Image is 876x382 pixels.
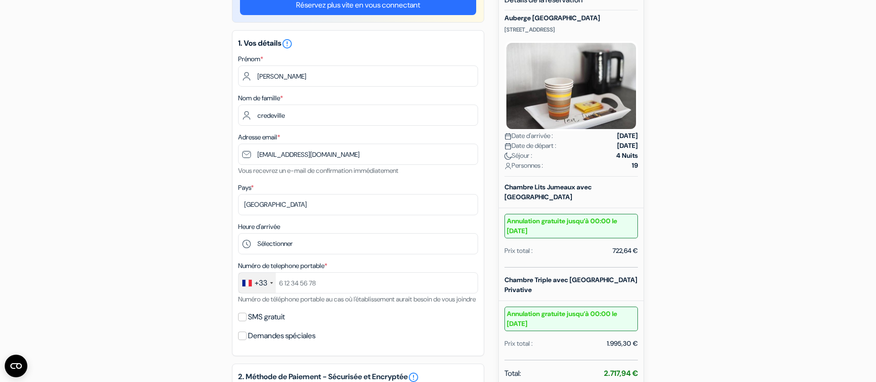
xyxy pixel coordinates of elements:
[238,65,478,87] input: Entrez votre prénom
[248,310,285,324] label: SMS gratuit
[632,161,638,171] strong: 19
[238,132,280,142] label: Adresse email
[238,295,476,303] small: Numéro de téléphone portable au cas où l'établissement aurait besoin de vous joindre
[504,276,637,294] b: Chambre Triple avec [GEOGRAPHIC_DATA] Privative
[607,339,638,349] div: 1.995,30 €
[238,38,478,49] h5: 1. Vos détails
[238,222,280,232] label: Heure d'arrivée
[238,54,263,64] label: Prénom
[504,151,532,161] span: Séjour :
[504,141,556,151] span: Date de départ :
[504,26,638,33] p: [STREET_ADDRESS]
[504,131,553,141] span: Date d'arrivée :
[281,38,293,49] i: error_outline
[616,151,638,161] strong: 4 Nuits
[239,273,276,293] div: France: +33
[504,246,533,256] div: Prix total :
[238,93,283,103] label: Nom de famille
[238,272,478,293] input: 6 12 34 56 78
[504,183,592,201] b: Chambre Lits Jumeaux avec [GEOGRAPHIC_DATA]
[255,277,267,289] div: +33
[238,183,254,193] label: Pays
[238,105,478,126] input: Entrer le nom de famille
[504,339,533,349] div: Prix total :
[504,153,512,160] img: moon.svg
[617,131,638,141] strong: [DATE]
[238,261,327,271] label: Numéro de telephone portable
[504,214,638,238] small: Annulation gratuite jusqu’à 00:00 le [DATE]
[604,368,638,378] strong: 2.717,94 €
[248,329,315,342] label: Demandes spéciales
[281,38,293,48] a: error_outline
[612,246,638,256] div: 722,64 €
[504,161,543,171] span: Personnes :
[504,163,512,170] img: user_icon.svg
[504,368,521,379] span: Total:
[5,355,27,377] button: Ouvrir le widget CMP
[238,166,398,175] small: Vous recevrez un e-mail de confirmation immédiatement
[504,307,638,331] small: Annulation gratuite jusqu’à 00:00 le [DATE]
[238,144,478,165] input: Entrer adresse e-mail
[504,133,512,140] img: calendar.svg
[504,14,638,22] h5: Auberge [GEOGRAPHIC_DATA]
[617,141,638,151] strong: [DATE]
[504,143,512,150] img: calendar.svg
